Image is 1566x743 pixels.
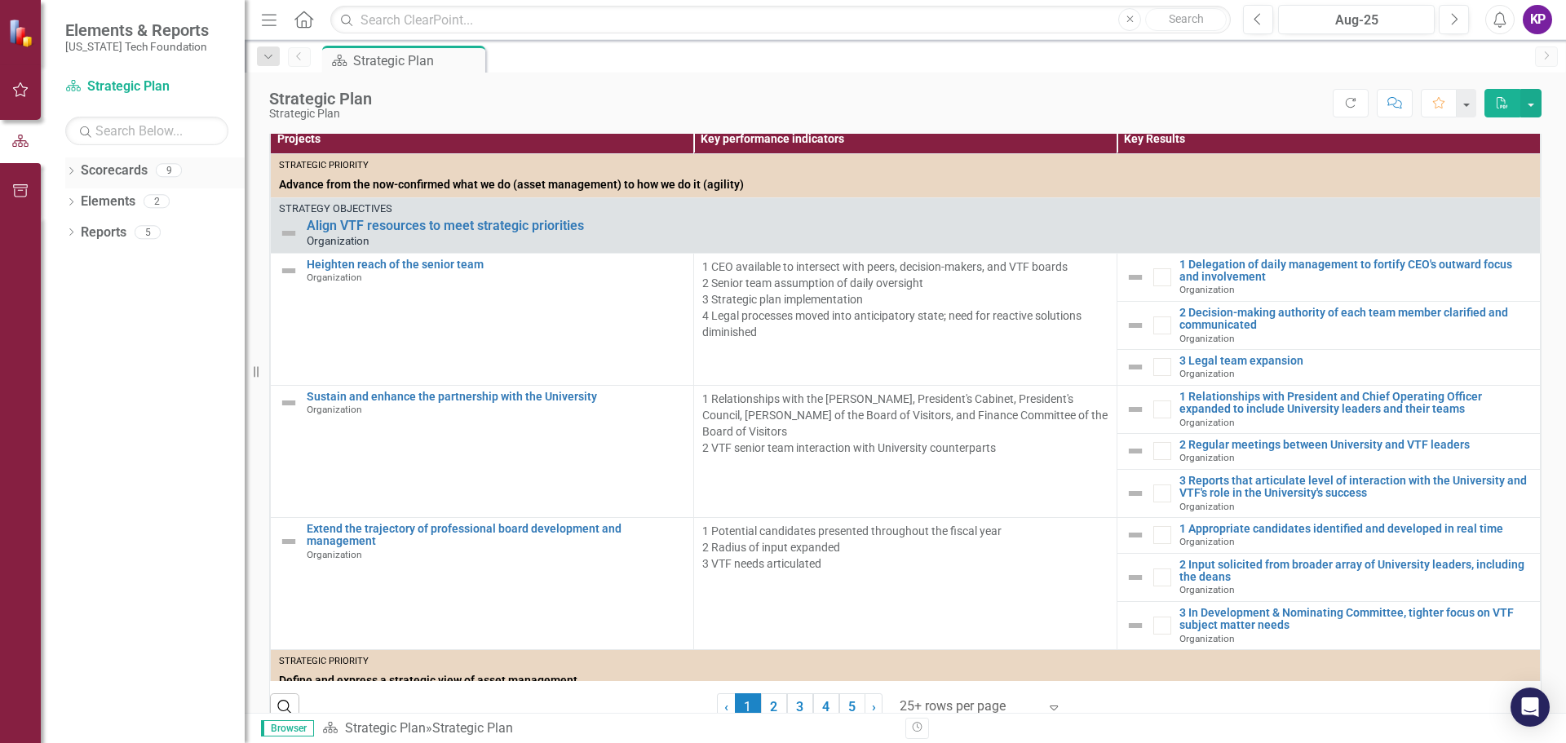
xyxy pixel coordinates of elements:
[1179,633,1235,644] span: Organization
[279,655,1532,668] div: Strategic Priority
[1126,316,1145,335] img: Not Defined
[330,6,1231,34] input: Search ClearPoint...
[269,90,372,108] div: Strategic Plan
[1145,8,1227,31] button: Search
[1179,523,1532,535] a: 1 Appropriate candidates identified and developed in real time
[839,693,865,721] a: 5
[1278,5,1435,34] button: Aug-25
[702,259,1108,340] p: 1 CEO available to intersect with peers, decision-makers, and VTF boards 2 Senior team assumption...
[65,77,228,96] a: Strategic Plan
[279,532,299,551] img: Not Defined
[345,720,426,736] a: Strategic Plan
[735,693,761,721] span: 1
[787,693,813,721] a: 3
[307,523,685,548] a: Extend the trajectory of professional board development and management
[279,672,1532,688] span: Define and express a strategic view of asset management
[1179,333,1235,344] span: Organization
[307,391,685,403] a: Sustain and enhance the partnership with the University
[144,195,170,209] div: 2
[135,225,161,239] div: 5
[279,203,1532,214] div: Strategy Objectives
[1284,11,1429,30] div: Aug-25
[81,223,126,242] a: Reports
[307,404,362,415] span: Organization
[279,393,299,413] img: Not Defined
[1179,307,1532,332] a: 2 Decision-making authority of each team member clarified and communicated
[1179,259,1532,284] a: 1 Delegation of daily management to fortify CEO's outward focus and involvement
[81,161,148,180] a: Scorecards
[1179,417,1235,428] span: Organization
[432,720,513,736] div: Strategic Plan
[813,693,839,721] a: 4
[279,159,1532,172] div: Strategic Priority
[702,523,1108,572] p: 1 Potential candidates presented throughout the fiscal year 2 Radius of input expanded 3 VTF need...
[307,219,1532,233] a: Align VTF resources to meet strategic priorities
[1126,484,1145,503] img: Not Defined
[702,391,1108,456] p: 1 Relationships with the [PERSON_NAME], President's Cabinet, President's Council, [PERSON_NAME] o...
[307,259,685,271] a: Heighten reach of the senior team
[65,40,209,53] small: [US_STATE] Tech Foundation
[279,223,299,243] img: Not Defined
[1126,357,1145,377] img: Not Defined
[1179,439,1532,451] a: 2 Regular meetings between University and VTF leaders
[1179,284,1235,295] span: Organization
[872,699,876,714] span: ›
[761,693,787,721] a: 2
[322,719,893,738] div: »
[156,164,182,178] div: 9
[1179,536,1235,547] span: Organization
[261,720,314,736] span: Browser
[65,20,209,40] span: Elements & Reports
[724,699,728,714] span: ‹
[1126,616,1145,635] img: Not Defined
[1126,441,1145,461] img: Not Defined
[279,261,299,281] img: Not Defined
[1179,584,1235,595] span: Organization
[1179,501,1235,512] span: Organization
[1511,688,1550,727] div: Open Intercom Messenger
[1179,391,1532,416] a: 1 Relationships with President and Chief Operating Officer expanded to include University leaders...
[8,19,37,47] img: ClearPoint Strategy
[1179,368,1235,379] span: Organization
[1179,559,1532,584] a: 2 Input solicited from broader array of University leaders, including the deans
[1179,355,1532,367] a: 3 Legal team expansion
[353,51,481,71] div: Strategic Plan
[1126,568,1145,587] img: Not Defined
[1126,525,1145,545] img: Not Defined
[1126,268,1145,287] img: Not Defined
[81,192,135,211] a: Elements
[1523,5,1552,34] button: KP
[1179,452,1235,463] span: Organization
[279,176,1532,192] span: Advance from the now-confirmed what we do (asset management) to how we do it (agility)
[307,272,362,283] span: Organization
[307,549,362,560] span: Organization
[1179,475,1532,500] a: 3 Reports that articulate level of interaction with the University and VTF's role in the Universi...
[269,108,372,120] div: Strategic Plan
[1126,400,1145,419] img: Not Defined
[1169,12,1204,25] span: Search
[307,234,369,247] span: Organization
[65,117,228,145] input: Search Below...
[1179,607,1532,632] a: 3 In Development & Nominating Committee, tighter focus on VTF subject matter needs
